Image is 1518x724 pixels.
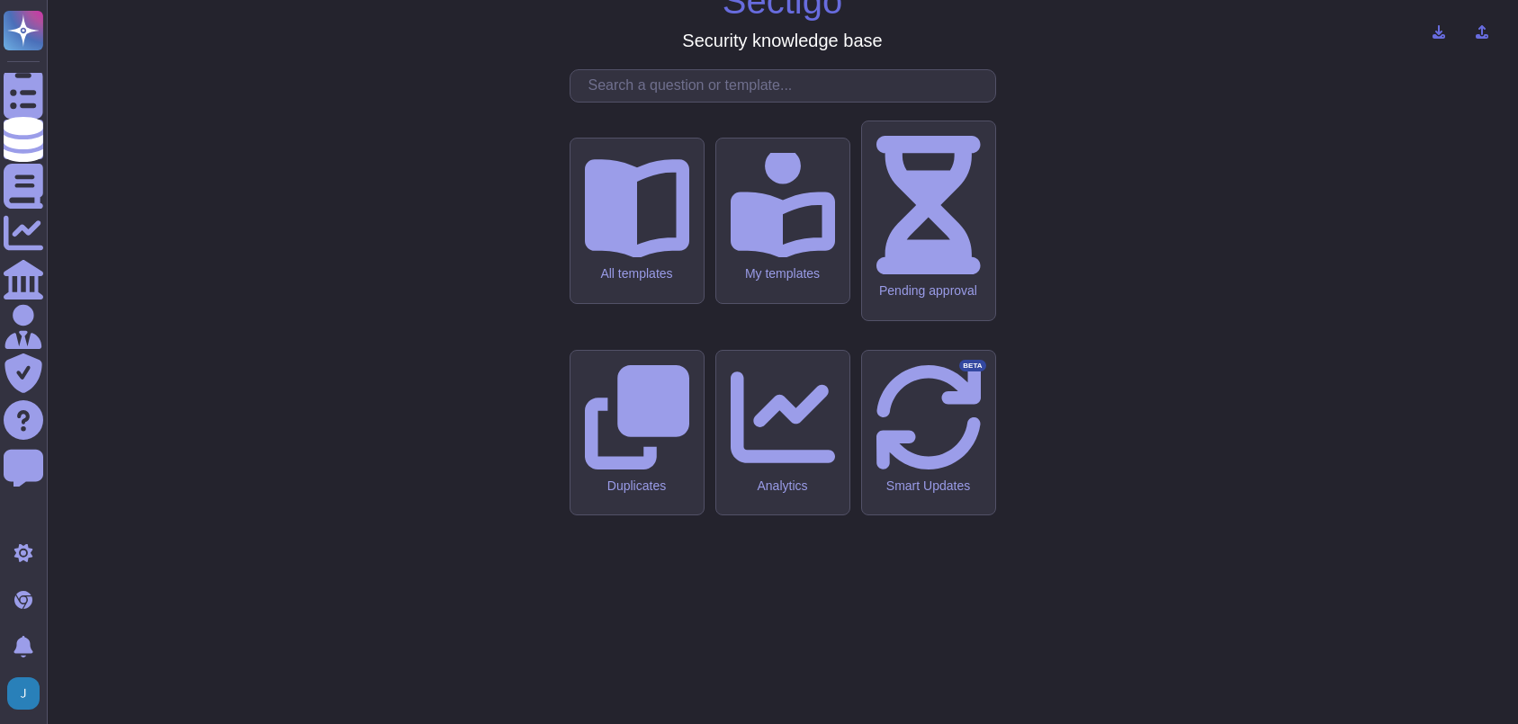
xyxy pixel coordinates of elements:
img: user [7,677,40,710]
button: user [4,674,52,713]
div: My templates [731,266,835,282]
h3: Security knowledge base [682,30,882,51]
input: Search a question or template... [579,70,995,102]
div: All templates [585,266,689,282]
div: Duplicates [585,478,689,494]
div: Analytics [731,478,835,494]
div: BETA [959,360,985,372]
div: Pending approval [876,283,981,299]
div: Smart Updates [876,478,981,494]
